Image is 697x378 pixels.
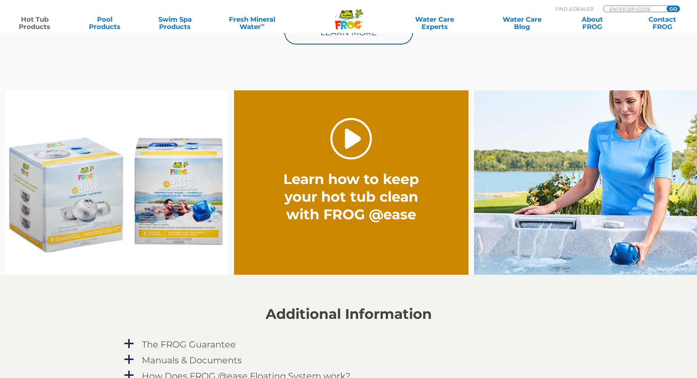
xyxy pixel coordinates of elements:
a: PoolProducts [78,16,132,30]
a: a Manuals & Documents [123,353,575,367]
a: AboutFROG [565,16,619,30]
a: Fresh MineralWater∞ [218,16,286,30]
h2: Additional Information [123,306,575,322]
a: ContactFROG [635,16,690,30]
h2: Learn how to keep your hot tub clean with FROG @ease [269,170,433,223]
h4: The FROG Guarantee [142,339,236,349]
h4: Manuals & Documents [142,355,242,365]
a: Water CareBlog [495,16,549,30]
input: Zip Code Form [609,6,658,12]
a: Swim SpaProducts [148,16,202,30]
a: a The FROG Guarantee [123,338,575,351]
sup: ∞ [261,22,265,28]
img: fpo-flippin-frog-2 [474,90,697,275]
span: a [123,338,134,349]
input: GO [667,6,680,12]
a: Play Video [330,118,372,159]
p: Find A Dealer [555,6,593,12]
img: Ease Packaging [6,90,229,275]
a: Hot TubProducts [7,16,62,30]
span: a [123,354,134,365]
a: Water CareExperts [391,16,479,30]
